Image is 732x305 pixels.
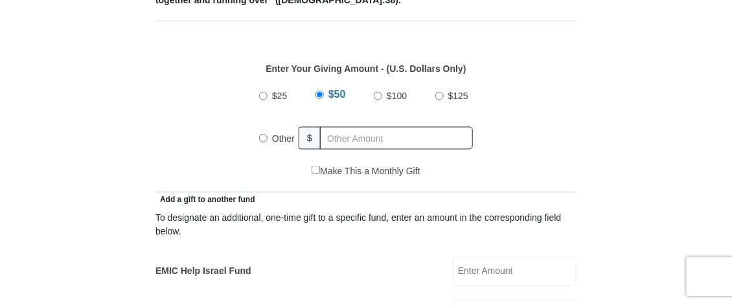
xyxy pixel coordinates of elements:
label: Make This a Monthly Gift [312,164,420,178]
span: Other [272,133,295,144]
span: $50 [328,89,346,100]
span: $125 [448,91,468,101]
input: Other Amount [320,127,473,150]
span: $ [299,127,321,150]
span: $25 [272,91,287,101]
span: $100 [387,91,407,101]
span: Add a gift to another fund [155,196,255,205]
label: EMIC Help Israel Fund [155,265,251,278]
div: To designate an additional, one-time gift to a specific fund, enter an amount in the correspondin... [155,212,577,239]
input: Enter Amount [453,258,577,286]
input: Make This a Monthly Gift [312,166,320,174]
strong: Enter Your Giving Amount - (U.S. Dollars Only) [266,63,466,74]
